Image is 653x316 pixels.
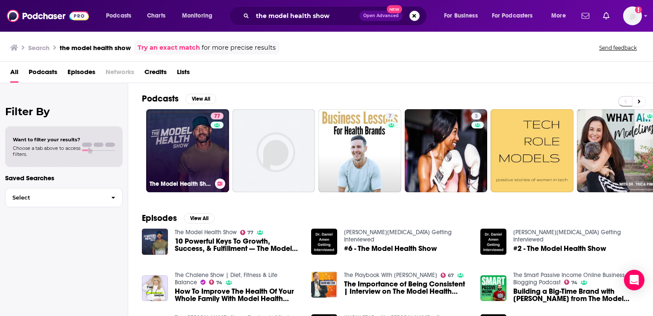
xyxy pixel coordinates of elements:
img: User Profile [623,6,642,25]
a: Episodes [68,65,95,83]
span: Open Advanced [363,14,399,18]
span: Monitoring [182,10,212,22]
a: PodcastsView All [142,93,216,104]
a: The Chalene Show | Diet, Fitness & Life Balance [175,271,277,286]
a: Show notifications dropdown [600,9,613,23]
button: View All [185,94,216,104]
p: Saved Searches [5,174,123,182]
span: 74 [571,281,577,285]
img: How To Improve The Health Of Your Whole Family With Model Health Show, Shawn Stevenson [142,275,168,301]
a: 77The Model Health Show [146,109,229,192]
a: #6 - The Model Health Show [344,245,437,252]
a: The Importance of Being Consistent | Interview on The Model Health Show [344,280,470,295]
span: For Business [444,10,478,22]
a: The Playbook With David Meltzer [344,271,437,279]
a: Podcasts [29,65,57,83]
a: 10 Powerful Keys To Growth, Success, & Fulfillment — The Model Health Show 10-Year Anniversary! [175,238,301,252]
span: Want to filter your results? [13,137,80,143]
h3: the model health show [60,44,131,52]
span: Podcasts [106,10,131,22]
span: for more precise results [202,43,276,53]
button: View All [184,213,215,224]
span: 67 [448,274,454,277]
img: #2 - The Model Health Show [480,229,506,255]
a: Show notifications dropdown [578,9,593,23]
span: Networks [106,65,134,83]
span: 77 [214,112,220,121]
a: 3 [405,109,488,192]
svg: Add a profile image [635,6,642,13]
img: Podchaser - Follow, Share and Rate Podcasts [7,8,89,24]
a: #2 - The Model Health Show [513,245,606,252]
span: Logged in as BenLaurro [623,6,642,25]
a: The Model Health Show [175,229,237,236]
h3: Search [28,44,50,52]
a: All [10,65,18,83]
span: Building a Big-Time Brand with [PERSON_NAME] from The Model Health Show [513,288,639,302]
button: open menu [486,9,545,23]
button: Send feedback [597,44,639,51]
a: Charts [141,9,171,23]
span: How To Improve The Health Of Your Whole Family With Model Health Show, [PERSON_NAME] [175,288,301,302]
span: For Podcasters [492,10,533,22]
a: 3 [471,113,481,119]
a: 67 [441,273,454,278]
img: The Importance of Being Consistent | Interview on The Model Health Show [311,271,337,298]
button: Open AdvancedNew [359,11,403,21]
img: #6 - The Model Health Show [311,229,337,255]
span: 77 [247,231,253,235]
h2: Episodes [142,213,177,224]
button: open menu [438,9,488,23]
a: 77 [211,113,224,119]
h3: The Model Health Show [150,180,212,188]
div: Open Intercom Messenger [624,270,644,290]
a: 74 [209,280,223,285]
a: Dr. Daniel Amen Getting Interviewed [513,229,621,243]
img: Building a Big-Time Brand with Shawn Stevenson from The Model Health Show [480,275,506,301]
a: Credits [144,65,167,83]
button: open menu [100,9,142,23]
span: Charts [147,10,165,22]
button: Select [5,188,123,207]
a: Try an exact match [138,43,200,53]
button: Show profile menu [623,6,642,25]
input: Search podcasts, credits, & more... [253,9,359,23]
a: 7 [385,113,395,119]
span: 7 [388,112,391,121]
a: EpisodesView All [142,213,215,224]
button: open menu [176,9,224,23]
span: 74 [216,281,222,285]
a: 77 [240,230,254,235]
span: New [387,5,402,13]
a: The Smart Passive Income Online Business and Blogging Podcast [513,271,638,286]
span: Choose a tab above to access filters. [13,145,80,157]
div: Search podcasts, credits, & more... [237,6,435,26]
h2: Filter By [5,105,123,118]
button: open menu [545,9,577,23]
span: Select [6,195,104,200]
a: Building a Big-Time Brand with Shawn Stevenson from The Model Health Show [513,288,639,302]
a: Lists [177,65,190,83]
h2: Podcasts [142,93,179,104]
a: How To Improve The Health Of Your Whole Family With Model Health Show, Shawn Stevenson [175,288,301,302]
a: 7 [318,109,401,192]
span: More [551,10,566,22]
img: 10 Powerful Keys To Growth, Success, & Fulfillment — The Model Health Show 10-Year Anniversary! [142,229,168,255]
a: 74 [564,280,578,285]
